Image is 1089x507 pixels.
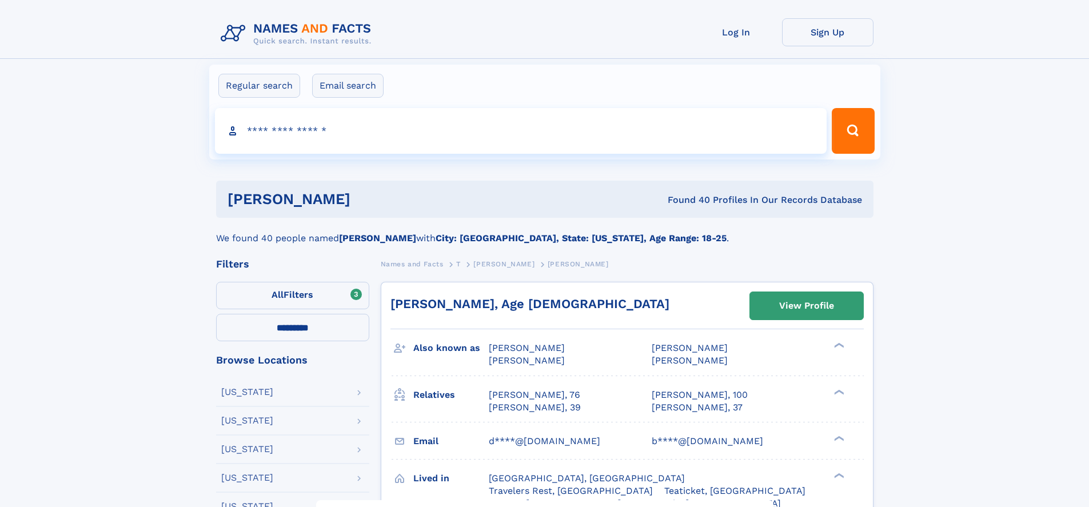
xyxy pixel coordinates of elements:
[390,297,669,311] a: [PERSON_NAME], Age [DEMOGRAPHIC_DATA]
[413,385,489,405] h3: Relatives
[216,259,369,269] div: Filters
[489,342,565,353] span: [PERSON_NAME]
[831,388,845,396] div: ❯
[652,355,728,366] span: [PERSON_NAME]
[832,108,874,154] button: Search Button
[652,389,748,401] a: [PERSON_NAME], 100
[216,355,369,365] div: Browse Locations
[489,473,685,484] span: [GEOGRAPHIC_DATA], [GEOGRAPHIC_DATA]
[216,218,873,245] div: We found 40 people named with .
[218,74,300,98] label: Regular search
[228,192,509,206] h1: [PERSON_NAME]
[221,416,273,425] div: [US_STATE]
[339,233,416,243] b: [PERSON_NAME]
[691,18,782,46] a: Log In
[221,388,273,397] div: [US_STATE]
[831,434,845,442] div: ❯
[489,389,580,401] a: [PERSON_NAME], 76
[750,292,863,320] a: View Profile
[489,401,581,414] a: [PERSON_NAME], 39
[216,18,381,49] img: Logo Names and Facts
[312,74,384,98] label: Email search
[456,260,461,268] span: T
[652,342,728,353] span: [PERSON_NAME]
[413,469,489,488] h3: Lived in
[473,260,534,268] span: [PERSON_NAME]
[413,432,489,451] h3: Email
[272,289,284,300] span: All
[489,355,565,366] span: [PERSON_NAME]
[782,18,873,46] a: Sign Up
[664,485,805,496] span: Teaticket, [GEOGRAPHIC_DATA]
[215,108,827,154] input: search input
[652,401,743,414] a: [PERSON_NAME], 37
[831,342,845,349] div: ❯
[381,257,444,271] a: Names and Facts
[456,257,461,271] a: T
[779,293,834,319] div: View Profile
[548,260,609,268] span: [PERSON_NAME]
[221,473,273,482] div: [US_STATE]
[831,472,845,479] div: ❯
[216,282,369,309] label: Filters
[509,194,862,206] div: Found 40 Profiles In Our Records Database
[413,338,489,358] h3: Also known as
[221,445,273,454] div: [US_STATE]
[489,485,653,496] span: Travelers Rest, [GEOGRAPHIC_DATA]
[473,257,534,271] a: [PERSON_NAME]
[436,233,727,243] b: City: [GEOGRAPHIC_DATA], State: [US_STATE], Age Range: 18-25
